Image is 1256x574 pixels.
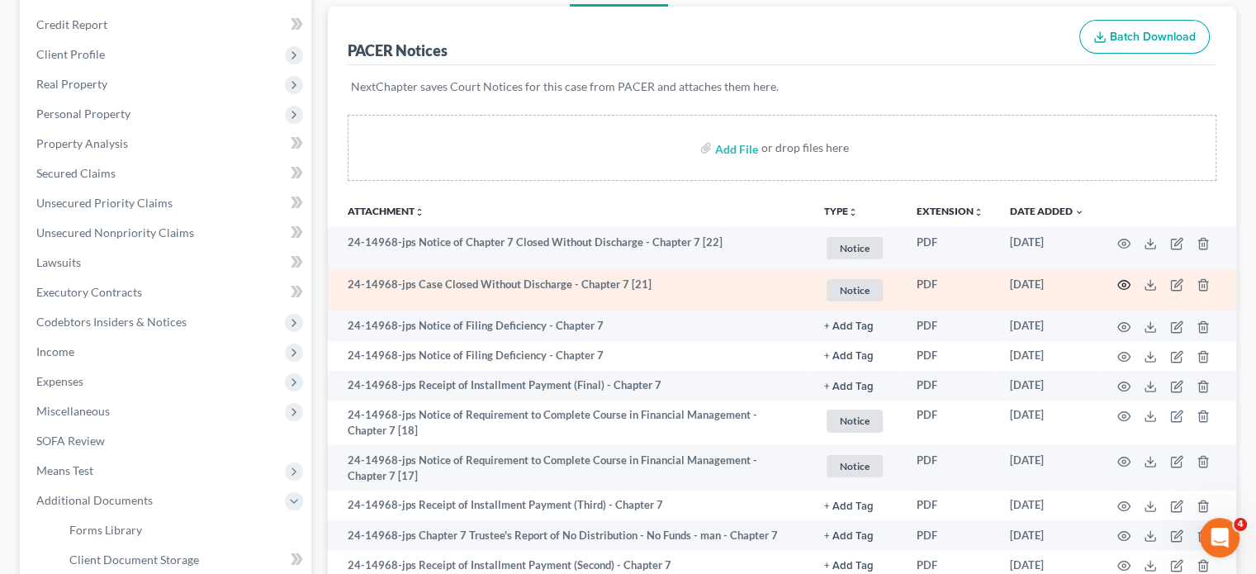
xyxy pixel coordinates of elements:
[827,410,883,432] span: Notice
[56,515,311,545] a: Forms Library
[824,497,890,513] a: + Add Tag
[827,237,883,259] span: Notice
[1234,518,1247,531] span: 4
[23,10,311,40] a: Credit Report
[69,523,142,537] span: Forms Library
[348,205,424,217] a: Attachmentunfold_more
[36,196,173,210] span: Unsecured Priority Claims
[36,47,105,61] span: Client Profile
[824,318,890,334] a: + Add Tag
[348,40,448,60] div: PACER Notices
[351,78,1213,95] p: NextChapter saves Court Notices for this case from PACER and attaches them here.
[23,426,311,456] a: SOFA Review
[328,341,811,371] td: 24-14968-jps Notice of Filing Deficiency - Chapter 7
[328,491,811,520] td: 24-14968-jps Receipt of Installment Payment (Third) - Chapter 7
[36,225,194,240] span: Unsecured Nonpriority Claims
[827,455,883,477] span: Notice
[36,17,107,31] span: Credit Report
[903,520,997,550] td: PDF
[824,351,874,362] button: + Add Tag
[997,401,1097,446] td: [DATE]
[1079,20,1210,55] button: Batch Download
[23,218,311,248] a: Unsecured Nonpriority Claims
[1200,518,1239,557] iframe: Intercom live chat
[36,493,153,507] span: Additional Documents
[36,463,93,477] span: Means Test
[1074,207,1084,217] i: expand_more
[997,491,1097,520] td: [DATE]
[824,557,890,573] a: + Add Tag
[36,166,116,180] span: Secured Claims
[1110,30,1196,44] span: Batch Download
[824,377,890,393] a: + Add Tag
[997,371,1097,401] td: [DATE]
[824,277,890,304] a: Notice
[903,311,997,340] td: PDF
[903,341,997,371] td: PDF
[824,206,858,217] button: TYPEunfold_more
[23,278,311,307] a: Executory Contracts
[824,407,890,434] a: Notice
[36,107,130,121] span: Personal Property
[824,348,890,363] a: + Add Tag
[903,371,997,401] td: PDF
[36,374,83,388] span: Expenses
[997,341,1097,371] td: [DATE]
[824,531,874,542] button: + Add Tag
[328,311,811,340] td: 24-14968-jps Notice of Filing Deficiency - Chapter 7
[824,321,874,332] button: + Add Tag
[997,269,1097,311] td: [DATE]
[69,553,199,567] span: Client Document Storage
[824,382,874,392] button: + Add Tag
[36,404,110,418] span: Miscellaneous
[36,285,142,299] span: Executory Contracts
[23,129,311,159] a: Property Analysis
[36,315,187,329] span: Codebtors Insiders & Notices
[848,207,858,217] i: unfold_more
[328,520,811,550] td: 24-14968-jps Chapter 7 Trustee's Report of No Distribution - No Funds - man - Chapter 7
[824,528,890,543] a: + Add Tag
[1010,205,1084,217] a: Date Added expand_more
[917,205,983,217] a: Extensionunfold_more
[36,136,128,150] span: Property Analysis
[903,227,997,269] td: PDF
[903,401,997,446] td: PDF
[36,77,107,91] span: Real Property
[824,561,874,572] button: + Add Tag
[328,401,811,446] td: 24-14968-jps Notice of Requirement to Complete Course in Financial Management - Chapter 7 [18]
[36,434,105,448] span: SOFA Review
[23,188,311,218] a: Unsecured Priority Claims
[36,344,74,358] span: Income
[827,279,883,301] span: Notice
[328,227,811,269] td: 24-14968-jps Notice of Chapter 7 Closed Without Discharge - Chapter 7 [22]
[824,453,890,480] a: Notice
[415,207,424,217] i: unfold_more
[997,445,1097,491] td: [DATE]
[997,520,1097,550] td: [DATE]
[997,227,1097,269] td: [DATE]
[23,248,311,278] a: Lawsuits
[974,207,983,217] i: unfold_more
[328,269,811,311] td: 24-14968-jps Case Closed Without Discharge - Chapter 7 [21]
[36,255,81,269] span: Lawsuits
[761,140,849,156] div: or drop files here
[328,445,811,491] td: 24-14968-jps Notice of Requirement to Complete Course in Financial Management - Chapter 7 [17]
[23,159,311,188] a: Secured Claims
[997,311,1097,340] td: [DATE]
[824,235,890,262] a: Notice
[903,269,997,311] td: PDF
[328,371,811,401] td: 24-14968-jps Receipt of Installment Payment (Final) - Chapter 7
[824,501,874,512] button: + Add Tag
[903,491,997,520] td: PDF
[903,445,997,491] td: PDF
